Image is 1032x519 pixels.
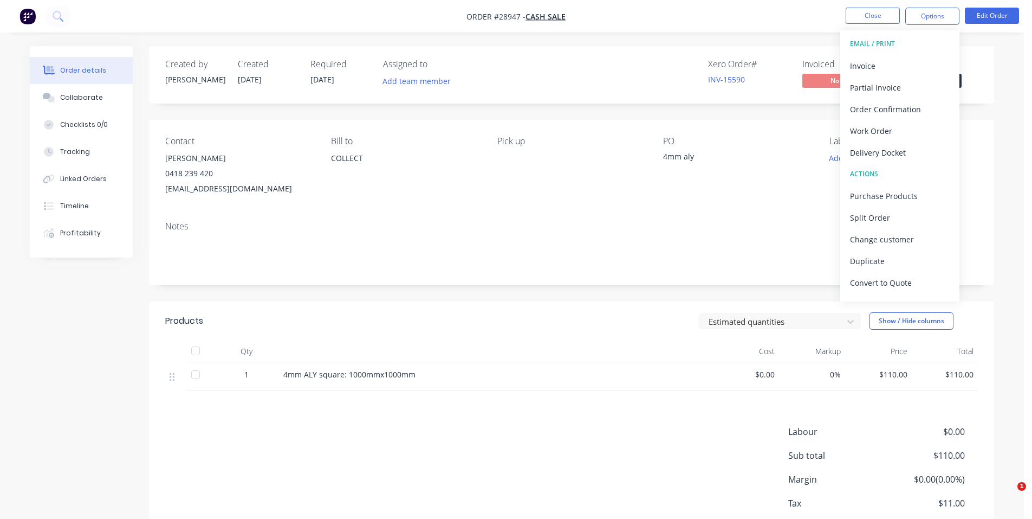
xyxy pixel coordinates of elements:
div: EMAIL / PRINT [850,37,950,51]
button: Options [905,8,959,25]
span: [DATE] [310,74,334,85]
div: Pick up [497,136,646,146]
div: Profitability [60,228,101,238]
button: Add labels [823,151,873,165]
div: Work Order [850,123,950,139]
div: COLLECT [331,151,479,166]
span: $110.00 [849,369,907,380]
button: Order details [30,57,133,84]
div: Products [165,315,203,328]
a: INV-15590 [708,74,745,85]
div: Invoiced [802,59,884,69]
div: Timeline [60,201,89,211]
button: Add team member [383,74,457,88]
span: 0% [783,369,841,380]
div: Linked Orders [60,174,107,184]
div: Duplicate [850,253,950,269]
button: Collaborate [30,84,133,111]
div: Order Confirmation [850,101,950,117]
span: 4mm ALY square: 1000mmx1000mm [283,369,416,380]
div: Invoice [850,58,950,74]
div: Bill to [331,136,479,146]
button: Close [846,8,900,24]
div: Markup [779,341,846,362]
div: [PERSON_NAME] [165,151,314,166]
button: Edit Order [965,8,1019,24]
span: Sub total [788,449,885,462]
span: $110.00 [885,449,965,462]
span: Margin [788,473,885,486]
span: Labour [788,425,885,438]
div: Created [238,59,297,69]
span: 1 [1017,482,1026,491]
span: [DATE] [238,74,262,85]
div: Cost [712,341,779,362]
div: Purchase Products [850,188,950,204]
div: Convert to Quote [850,275,950,291]
div: Contact [165,136,314,146]
button: Checklists 0/0 [30,111,133,138]
div: Split Order [850,210,950,226]
div: Checklists 0/0 [60,120,108,130]
button: Add team member [377,74,457,88]
div: 4mm aly [663,151,799,166]
div: Assigned to [383,59,491,69]
span: $11.00 [885,497,965,510]
span: $0.00 ( 0.00 %) [885,473,965,486]
div: Change customer [850,232,950,247]
img: Factory [20,8,36,24]
span: 1 [244,369,249,380]
span: Order #28947 - [466,11,525,22]
span: Tax [788,497,885,510]
iframe: Intercom live chat [995,482,1021,508]
div: Partial Invoice [850,80,950,95]
button: Show / Hide columns [869,312,953,330]
div: ACTIONS [850,167,950,181]
div: COLLECT [331,151,479,185]
span: No [802,74,867,87]
div: Notes [165,221,978,232]
button: Timeline [30,193,133,220]
div: [EMAIL_ADDRESS][DOMAIN_NAME] [165,181,314,196]
button: Tracking [30,138,133,165]
div: Qty [214,341,279,362]
div: Collaborate [60,93,103,102]
div: Created by [165,59,225,69]
div: 0418 239 420 [165,166,314,181]
button: Profitability [30,220,133,247]
div: Labels [829,136,978,146]
div: Order details [60,66,106,75]
span: $0.00 [717,369,775,380]
div: Price [845,341,912,362]
div: PO [663,136,812,146]
div: Required [310,59,370,69]
div: Total [912,341,978,362]
div: Archive [850,297,950,312]
div: Delivery Docket [850,145,950,161]
div: Xero Order # [708,59,789,69]
a: CASH SALE [525,11,566,22]
div: Tracking [60,147,90,157]
div: [PERSON_NAME] [165,74,225,85]
span: $0.00 [885,425,965,438]
div: [PERSON_NAME]0418 239 420[EMAIL_ADDRESS][DOMAIN_NAME] [165,151,314,196]
span: $110.00 [916,369,974,380]
button: Linked Orders [30,165,133,193]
